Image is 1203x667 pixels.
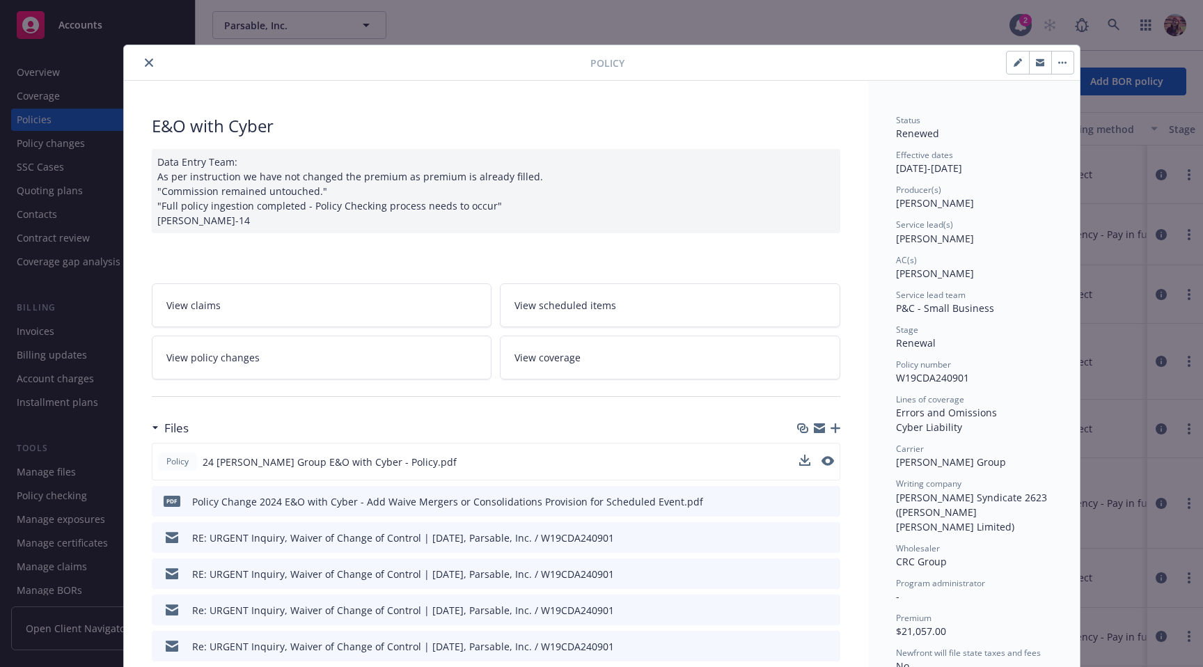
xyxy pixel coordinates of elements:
[896,590,899,603] span: -
[164,455,191,468] span: Policy
[896,196,974,210] span: [PERSON_NAME]
[152,149,840,233] div: Data Entry Team: As per instruction we have not changed the premium as premium is already filled....
[896,149,1052,175] div: [DATE] - [DATE]
[800,639,811,654] button: download file
[192,494,703,509] div: Policy Change 2024 E&O with Cyber - Add Waive Mergers or Consolidations Provision for Scheduled E...
[896,555,947,568] span: CRC Group
[896,149,953,161] span: Effective dates
[896,114,920,126] span: Status
[514,350,581,365] span: View coverage
[800,531,811,545] button: download file
[822,567,835,581] button: preview file
[896,625,946,638] span: $21,057.00
[800,567,811,581] button: download file
[896,267,974,280] span: [PERSON_NAME]
[192,603,614,618] div: Re: URGENT Inquiry, Waiver of Change of Control | [DATE], Parsable, Inc. / W19CDA240901
[896,184,941,196] span: Producer(s)
[896,491,1050,533] span: [PERSON_NAME] Syndicate 2623 ([PERSON_NAME] [PERSON_NAME] Limited)
[152,114,840,138] div: E&O with Cyber
[500,283,840,327] a: View scheduled items
[822,531,835,545] button: preview file
[896,301,994,315] span: P&C - Small Business
[896,405,1052,420] div: Errors and Omissions
[896,359,951,370] span: Policy number
[799,455,810,466] button: download file
[896,647,1041,659] span: Newfront will file state taxes and fees
[166,298,221,313] span: View claims
[141,54,157,71] button: close
[896,219,953,230] span: Service lead(s)
[800,603,811,618] button: download file
[896,254,917,266] span: AC(s)
[799,455,810,469] button: download file
[896,336,936,350] span: Renewal
[152,283,492,327] a: View claims
[192,531,614,545] div: RE: URGENT Inquiry, Waiver of Change of Control | [DATE], Parsable, Inc. / W19CDA240901
[203,455,457,469] span: 24 [PERSON_NAME] Group E&O with Cyber - Policy.pdf
[514,298,616,313] span: View scheduled items
[164,419,189,437] h3: Files
[896,289,966,301] span: Service lead team
[896,371,969,384] span: W19CDA240901
[896,542,940,554] span: Wholesaler
[152,419,189,437] div: Files
[822,639,835,654] button: preview file
[896,443,924,455] span: Carrier
[821,456,834,466] button: preview file
[896,455,1006,469] span: [PERSON_NAME] Group
[896,127,939,140] span: Renewed
[896,577,985,589] span: Program administrator
[822,494,835,509] button: preview file
[500,336,840,379] a: View coverage
[896,478,961,489] span: Writing company
[896,232,974,245] span: [PERSON_NAME]
[152,336,492,379] a: View policy changes
[166,350,260,365] span: View policy changes
[896,420,1052,434] div: Cyber Liability
[164,496,180,506] span: pdf
[192,567,614,581] div: RE: URGENT Inquiry, Waiver of Change of Control | [DATE], Parsable, Inc. / W19CDA240901
[192,639,614,654] div: Re: URGENT Inquiry, Waiver of Change of Control | [DATE], Parsable, Inc. / W19CDA240901
[896,393,964,405] span: Lines of coverage
[821,455,834,469] button: preview file
[896,324,918,336] span: Stage
[800,494,811,509] button: download file
[590,56,624,70] span: Policy
[822,603,835,618] button: preview file
[896,612,931,624] span: Premium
